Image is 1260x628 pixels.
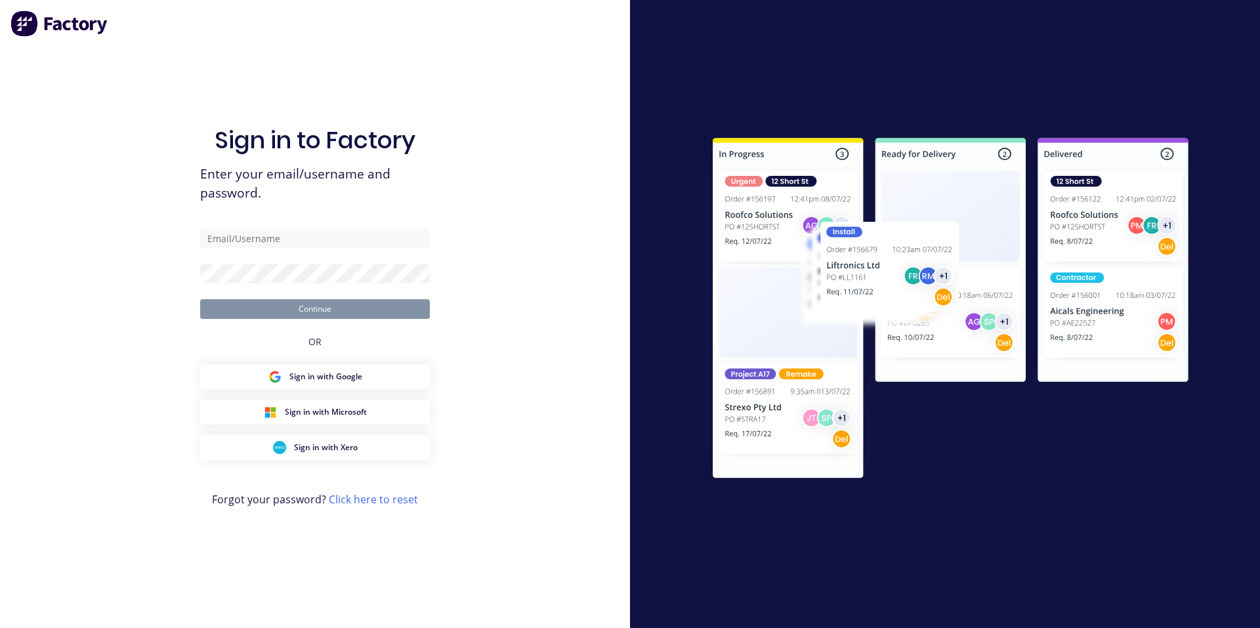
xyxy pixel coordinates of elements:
img: Microsoft Sign in [264,406,277,419]
span: Enter your email/username and password. [200,165,430,203]
span: Sign in with Xero [294,442,358,453]
button: Continue [200,299,430,319]
a: Click here to reset [329,492,418,507]
span: Forgot your password? [212,492,418,507]
h1: Sign in to Factory [215,126,415,154]
img: Google Sign in [268,370,282,383]
button: Xero Sign inSign in with Xero [200,435,430,460]
img: Factory [10,10,109,37]
input: Email/Username [200,228,430,248]
button: Microsoft Sign inSign in with Microsoft [200,400,430,425]
div: OR [308,319,322,364]
img: Xero Sign in [273,441,286,454]
img: Sign in [684,112,1217,509]
button: Google Sign inSign in with Google [200,364,430,389]
span: Sign in with Microsoft [285,406,367,418]
span: Sign in with Google [289,371,362,383]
